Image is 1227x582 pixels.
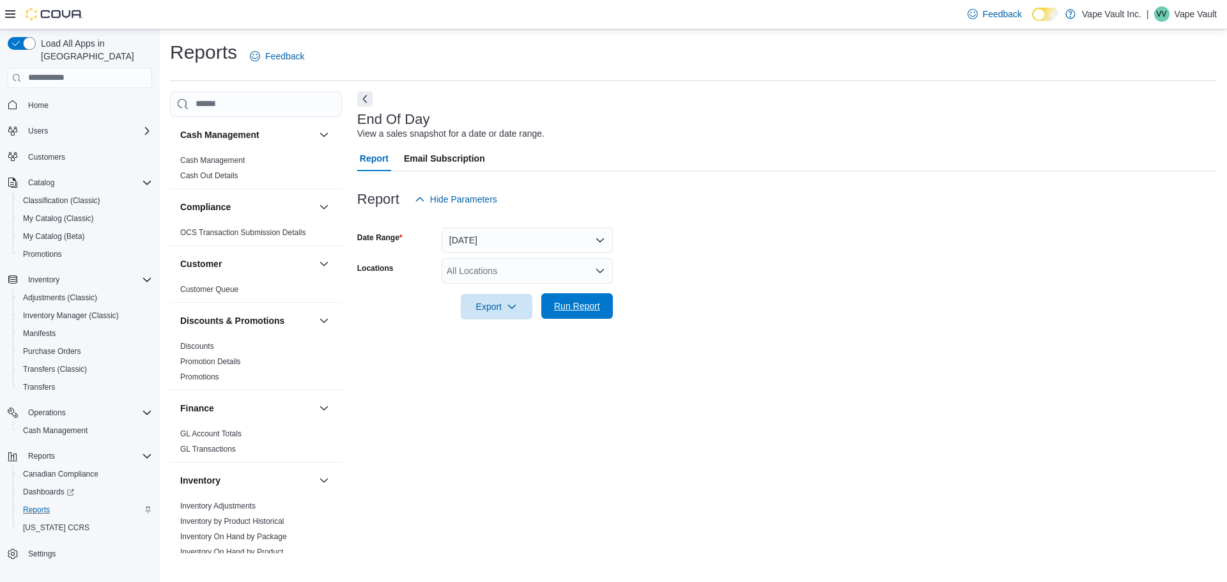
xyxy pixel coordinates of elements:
button: [US_STATE] CCRS [13,519,157,537]
button: Finance [316,401,332,416]
span: Export [468,294,525,319]
span: Inventory by Product Historical [180,516,284,526]
a: Promotion Details [180,357,241,366]
span: Transfers (Classic) [23,364,87,374]
div: Customer [170,282,342,302]
span: Feedback [265,50,304,63]
button: Reports [23,448,60,464]
p: Vape Vault Inc. [1082,6,1141,22]
a: My Catalog (Beta) [18,229,90,244]
div: View a sales snapshot for a date or date range. [357,127,544,141]
span: Inventory Adjustments [180,501,256,511]
span: My Catalog (Classic) [18,211,152,226]
button: Promotions [13,245,157,263]
button: Hide Parameters [410,187,502,212]
span: Inventory On Hand by Product [180,547,283,557]
span: Adjustments (Classic) [23,293,97,303]
span: Transfers (Classic) [18,362,152,377]
button: Classification (Classic) [13,192,157,210]
div: Cash Management [170,153,342,188]
span: Cash Management [180,155,245,165]
button: Next [357,91,373,107]
a: [US_STATE] CCRS [18,520,95,535]
span: Cash Out Details [180,171,238,181]
button: Canadian Compliance [13,465,157,483]
a: Manifests [18,326,61,341]
button: Reports [13,501,157,519]
button: Inventory [180,474,314,487]
span: Load All Apps in [GEOGRAPHIC_DATA] [36,37,152,63]
button: Compliance [180,201,314,213]
div: Discounts & Promotions [170,339,342,390]
button: My Catalog (Beta) [13,227,157,245]
span: Canadian Compliance [23,469,98,479]
div: Vape Vault [1154,6,1169,22]
span: Operations [23,405,152,420]
h3: Customer [180,257,222,270]
button: [DATE] [442,227,613,253]
button: Inventory Manager (Classic) [13,307,157,325]
a: Dashboards [18,484,79,500]
button: Settings [3,544,157,563]
span: Manifests [18,326,152,341]
button: Discounts & Promotions [180,314,314,327]
a: Inventory by Product Historical [180,517,284,526]
button: Finance [180,402,314,415]
span: GL Account Totals [180,429,242,439]
a: Adjustments (Classic) [18,290,102,305]
button: Home [3,96,157,114]
span: Reports [18,502,152,517]
button: Cash Management [180,128,314,141]
button: Run Report [541,293,613,319]
a: Inventory Manager (Classic) [18,308,124,323]
span: Adjustments (Classic) [18,290,152,305]
a: Promotions [180,372,219,381]
button: Adjustments (Classic) [13,289,157,307]
span: Feedback [983,8,1022,20]
a: Home [23,98,54,113]
a: My Catalog (Classic) [18,211,99,226]
button: My Catalog (Classic) [13,210,157,227]
button: Customers [3,148,157,166]
span: Operations [28,408,66,418]
span: Settings [23,546,152,562]
span: Dashboards [23,487,74,497]
a: GL Account Totals [180,429,242,438]
span: Promotions [18,247,152,262]
button: Catalog [23,175,59,190]
button: Users [3,122,157,140]
button: Discounts & Promotions [316,313,332,328]
span: Reports [23,505,50,515]
span: Manifests [23,328,56,339]
p: | [1146,6,1149,22]
a: Feedback [245,43,309,69]
img: Cova [26,8,83,20]
span: Cash Management [23,425,88,436]
button: Purchase Orders [13,342,157,360]
span: Users [23,123,152,139]
a: OCS Transaction Submission Details [180,228,306,237]
span: GL Transactions [180,444,236,454]
div: Compliance [170,225,342,245]
a: Dashboards [13,483,157,501]
span: Transfers [23,382,55,392]
span: Hide Parameters [430,193,497,206]
p: Vape Vault [1175,6,1217,22]
span: Dashboards [18,484,152,500]
span: Canadian Compliance [18,466,152,482]
button: Compliance [316,199,332,215]
span: Dark Mode [1032,21,1033,22]
input: Dark Mode [1032,8,1059,21]
span: OCS Transaction Submission Details [180,227,306,238]
span: Run Report [554,300,600,312]
button: Manifests [13,325,157,342]
span: Customer Queue [180,284,238,295]
span: Reports [28,451,55,461]
label: Date Range [357,233,403,243]
a: Transfers (Classic) [18,362,92,377]
a: Cash Management [18,423,93,438]
button: Transfers [13,378,157,396]
span: Customers [28,152,65,162]
span: Washington CCRS [18,520,152,535]
span: Inventory [28,275,59,285]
